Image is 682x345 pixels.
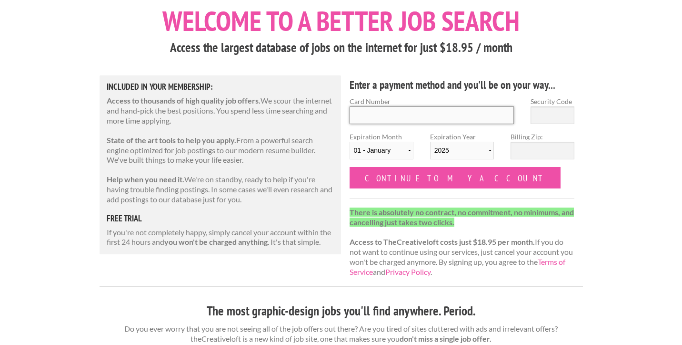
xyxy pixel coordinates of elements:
[350,257,565,276] a: Terms of Service
[107,96,334,125] p: We scour the internet and hand-pick the best positions. You spend less time searching and more ti...
[430,142,494,159] select: Expiration Year
[385,267,431,276] a: Privacy Policy
[350,208,574,227] strong: There is absolutely no contract, no commitment, no minimums, and cancelling just takes two clicks.
[350,142,413,159] select: Expiration Month
[107,175,334,204] p: We're on standby, ready to help if you're having trouble finding postings. In some cases we'll ev...
[164,237,268,246] strong: you won't be charged anything
[107,136,236,145] strong: State of the art tools to help you apply.
[531,96,574,106] label: Security Code
[350,96,514,106] label: Card Number
[107,136,334,165] p: From a powerful search engine optimized for job postings to our modern resume builder. We've buil...
[100,302,583,320] h3: The most graphic-design jobs you'll find anywhere. Period.
[107,175,184,184] strong: Help when you need it.
[100,39,583,57] h3: Access the largest database of jobs on the internet for just $18.95 / month
[430,132,494,167] label: Expiration Year
[350,208,575,277] p: If you do not want to continue using our services, just cancel your account you won't be charged ...
[107,83,334,91] h5: Included in Your Membership:
[350,237,535,246] strong: Access to TheCreativeloft costs just $18.95 per month.
[350,167,561,188] input: Continue to my account
[107,228,334,248] p: If you're not completely happy, simply cancel your account within the first 24 hours and . It's t...
[100,7,583,35] h1: Welcome to a better job search
[511,132,574,142] label: Billing Zip:
[350,132,413,167] label: Expiration Month
[107,96,261,105] strong: Access to thousands of high quality job offers.
[400,334,491,343] strong: don't miss a single job offer.
[350,77,575,93] h4: Enter a payment method and you'll be on your way...
[107,214,334,223] h5: free trial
